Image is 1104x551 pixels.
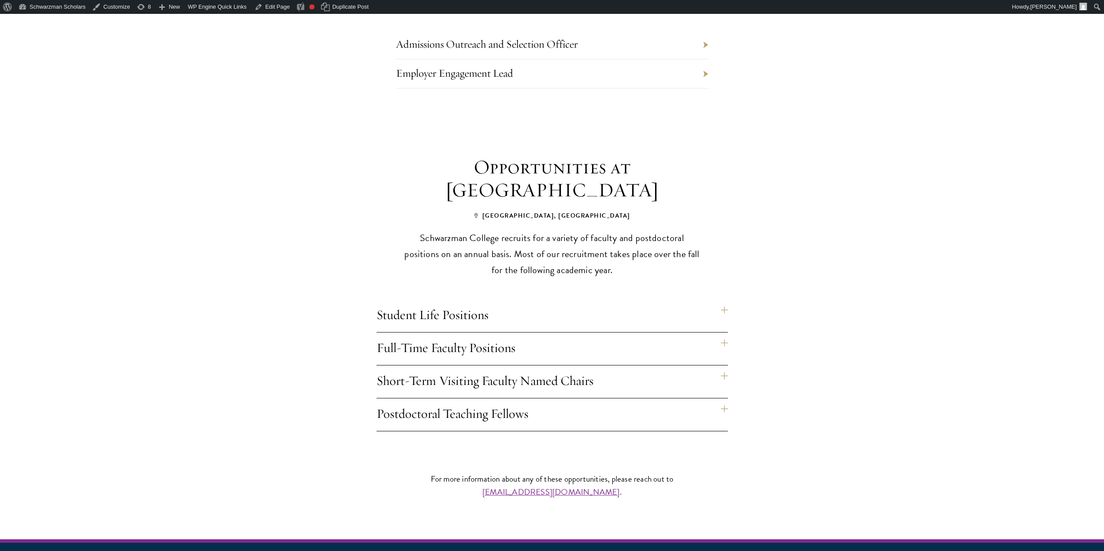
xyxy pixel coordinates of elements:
[309,4,314,10] div: Focus keyphrase not set
[396,37,578,51] a: Admissions Outreach and Selection Officer
[377,398,728,431] h4: Postdoctoral Teaching Fellows
[377,333,728,365] h4: Full-Time Faculty Positions
[318,473,786,498] p: For more information about any of these opportunities, please reach out to .
[392,156,713,202] h3: Opportunities at [GEOGRAPHIC_DATA]
[474,211,630,220] span: [GEOGRAPHIC_DATA], [GEOGRAPHIC_DATA]
[403,230,702,278] p: Schwarzman College recruits for a variety of faculty and postdoctoral positions on an annual basi...
[377,300,728,332] h4: Student Life Positions
[482,486,620,498] a: [EMAIL_ADDRESS][DOMAIN_NAME]
[396,66,513,80] a: Employer Engagement Lead
[1030,3,1077,10] span: [PERSON_NAME]
[377,365,728,398] h4: Short-Term Visiting Faculty Named Chairs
